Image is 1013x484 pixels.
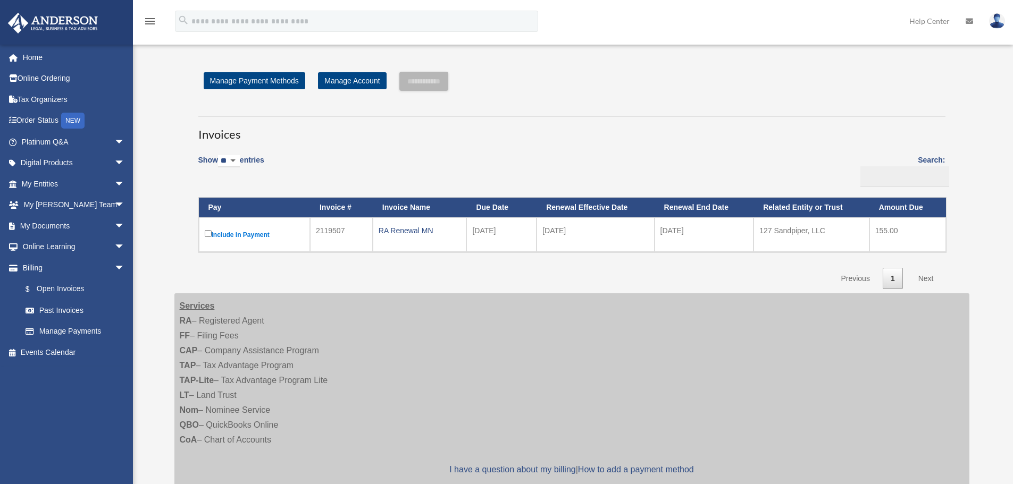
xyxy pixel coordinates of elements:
[114,131,136,153] span: arrow_drop_down
[15,278,130,300] a: $Open Invoices
[537,217,654,252] td: [DATE]
[144,15,156,28] i: menu
[180,346,198,355] strong: CAP
[114,215,136,237] span: arrow_drop_down
[883,268,903,290] a: 1
[466,198,537,217] th: Due Date: activate to sort column ascending
[180,462,964,477] p: |
[15,300,136,321] a: Past Invoices
[578,465,694,474] a: How to add a payment method
[7,47,141,68] a: Home
[869,217,946,252] td: 155.00
[180,376,214,385] strong: TAP-Lite
[7,131,141,152] a: Platinum Q&Aarrow_drop_down
[180,316,192,325] strong: RA
[199,198,310,217] th: Pay: activate to sort column descending
[373,198,467,217] th: Invoice Name: activate to sort column ascending
[655,217,754,252] td: [DATE]
[178,14,189,26] i: search
[379,223,461,238] div: RA Renewal MN
[7,236,141,258] a: Online Learningarrow_drop_down
[860,166,949,186] input: Search:
[15,321,136,342] a: Manage Payments
[318,72,386,89] a: Manage Account
[180,405,199,414] strong: Nom
[204,72,305,89] a: Manage Payment Methods
[114,152,136,174] span: arrow_drop_down
[7,173,141,194] a: My Entitiesarrow_drop_down
[5,13,101,33] img: Anderson Advisors Platinum Portal
[114,173,136,195] span: arrow_drop_down
[114,236,136,258] span: arrow_drop_down
[198,154,264,178] label: Show entries
[198,116,945,143] h3: Invoices
[144,19,156,28] a: menu
[31,283,37,296] span: $
[7,215,141,236] a: My Documentsarrow_drop_down
[910,268,942,290] a: Next
[833,268,877,290] a: Previous
[7,152,141,174] a: Digital Productsarrow_drop_down
[989,13,1005,29] img: User Pic
[449,465,575,474] a: I have a question about my billing
[180,435,197,444] strong: CoA
[180,301,215,310] strong: Services
[7,110,141,132] a: Order StatusNEW
[7,194,141,216] a: My [PERSON_NAME] Teamarrow_drop_down
[537,198,654,217] th: Renewal Effective Date: activate to sort column ascending
[205,230,212,237] input: Include in Payment
[7,89,141,110] a: Tax Organizers
[869,198,946,217] th: Amount Due: activate to sort column ascending
[754,198,869,217] th: Related Entity or Trust: activate to sort column ascending
[857,154,945,186] label: Search:
[180,390,189,400] strong: LT
[466,217,537,252] td: [DATE]
[218,155,240,167] select: Showentries
[310,217,373,252] td: 2119507
[7,68,141,89] a: Online Ordering
[205,228,304,241] label: Include in Payment
[114,257,136,279] span: arrow_drop_down
[114,194,136,216] span: arrow_drop_down
[754,217,869,252] td: 127 Sandpiper, LLC
[180,361,196,370] strong: TAP
[7,257,136,278] a: Billingarrow_drop_down
[180,331,190,340] strong: FF
[61,113,85,129] div: NEW
[310,198,373,217] th: Invoice #: activate to sort column ascending
[7,342,141,363] a: Events Calendar
[655,198,754,217] th: Renewal End Date: activate to sort column ascending
[180,420,199,429] strong: QBO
